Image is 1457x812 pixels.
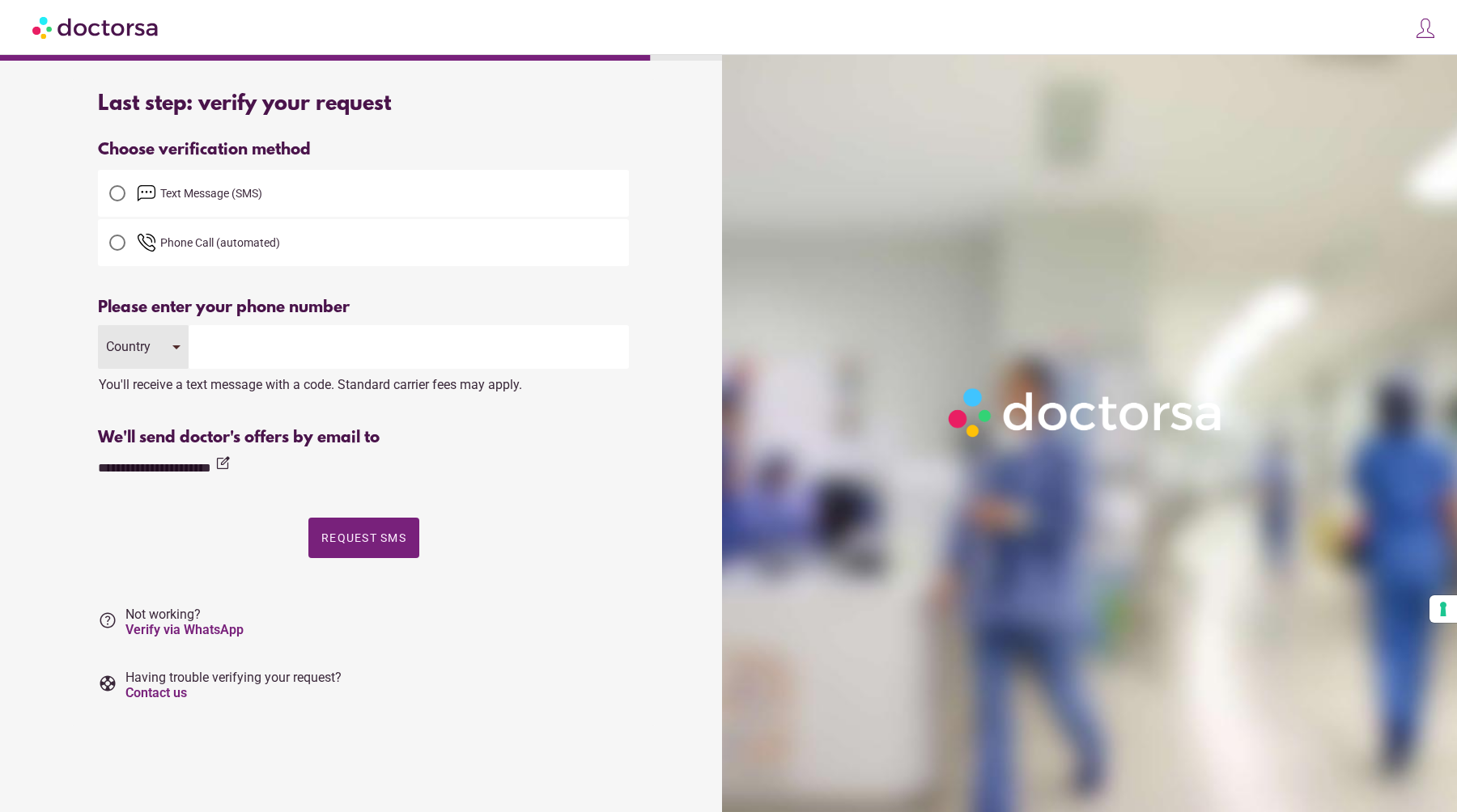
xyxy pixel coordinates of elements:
[98,369,629,392] div: You'll receive a text message with a code. Standard carrier fees may apply.
[1414,17,1437,40] img: icons8-customer-100.png
[215,455,231,472] i: edit_square
[321,531,406,544] span: Request SMS
[125,685,187,700] a: Contact us
[106,339,156,354] div: Country
[308,518,419,558] button: Request SMS
[160,187,262,200] span: Text Message (SMS)
[98,92,629,116] div: Last step: verify your request
[125,670,342,700] span: Having trouble verifying your request?
[98,674,117,693] i: support
[32,9,160,45] img: Doctorsa.com
[137,184,156,203] img: email
[125,607,244,637] span: Not working?
[1429,595,1457,623] button: Your consent preferences for tracking technologies
[98,611,117,630] i: help
[98,429,629,447] div: We'll send doctor's offers by email to
[160,236,280,249] span: Phone Call (automated)
[125,622,244,637] a: Verify via WhatsApp
[98,141,629,159] div: Choose verification method
[941,380,1232,445] img: Logo-Doctorsa-trans-White-partial-flat.png
[98,298,629,317] div: Please enter your phone number
[137,233,156,252] img: phone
